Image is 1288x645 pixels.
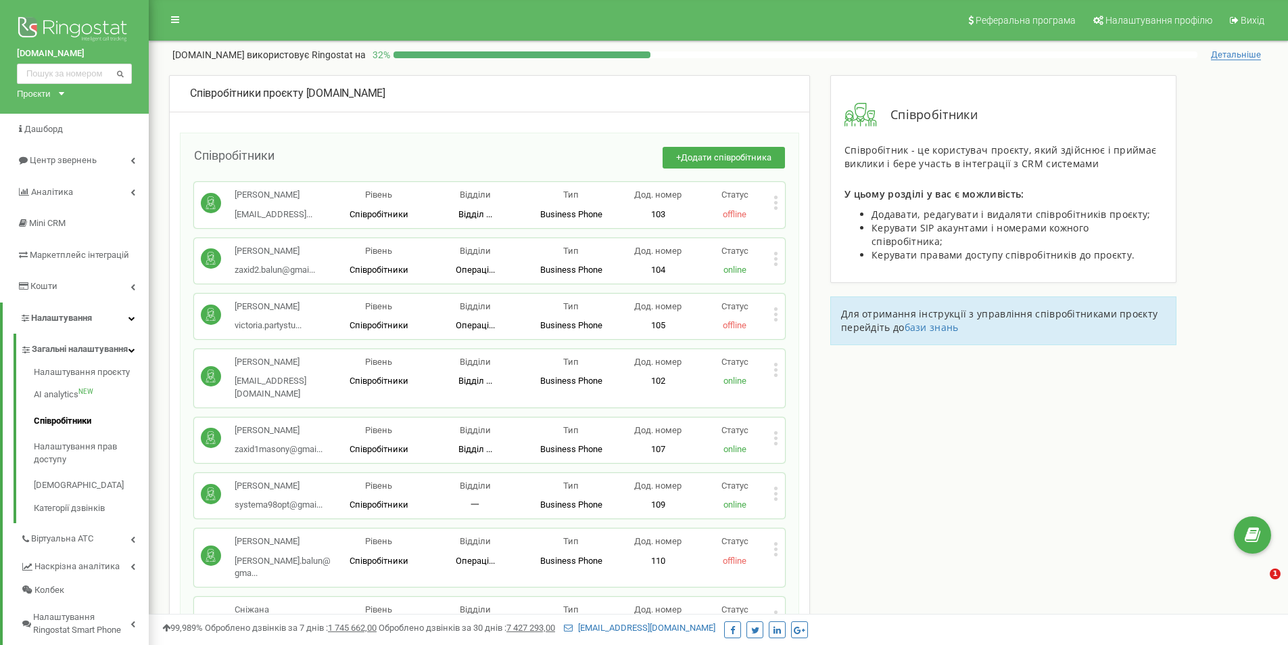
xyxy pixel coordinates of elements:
span: Тип [563,357,579,367]
span: zaxid2.balun@gmai... [235,265,315,275]
p: [DOMAIN_NAME] [172,48,366,62]
input: Пошук за номером [17,64,132,84]
span: Співробітники [350,556,408,566]
span: Статус [721,190,748,200]
span: Тип [563,190,579,200]
span: Операці... [456,320,495,330]
span: Оброблено дзвінків за 7 днів : [205,623,377,633]
span: Business Phone [540,499,602,510]
a: [EMAIL_ADDRESS][DOMAIN_NAME] [564,623,715,633]
span: online [723,444,746,454]
span: Операці... [456,556,495,566]
span: Статус [721,604,748,615]
a: [DEMOGRAPHIC_DATA] [34,472,149,499]
span: Дод. номер [634,425,682,435]
span: Статус [721,246,748,256]
a: бази знань [905,321,959,334]
span: Аналiтика [31,187,73,197]
span: [EMAIL_ADDRESS][DOMAIN_NAME] [235,376,306,399]
span: Тип [563,481,579,491]
a: Налаштування проєкту [34,366,149,382]
p: [PERSON_NAME] [235,480,323,493]
span: [EMAIL_ADDRESS]... [235,209,312,219]
span: Наскрізна аналітика [34,560,120,573]
span: Дод. номер [634,604,682,615]
span: 一 [471,499,479,510]
span: Операці... [456,265,495,275]
span: Mini CRM [29,218,66,228]
span: Відділи [460,536,491,546]
span: Дашборд [24,124,63,134]
span: Для отримання інструкції з управління співробітниками проєкту перейдіть до [841,307,1158,334]
p: 110 [619,555,696,568]
span: Business Phone [540,320,602,330]
span: Відділ ... [458,444,492,454]
span: Рівень [365,246,392,256]
span: Business Phone [540,265,602,275]
span: zaxid1masony@gmai... [235,444,323,454]
p: 103 [619,208,696,221]
span: Дод. номер [634,536,682,546]
span: Співробітники [350,265,408,275]
span: Business Phone [540,209,602,219]
span: Тип [563,536,579,546]
span: Додати співробітника [681,152,771,162]
span: використовує Ringostat на [247,49,366,60]
span: Business Phone [540,444,602,454]
img: Ringostat logo [17,14,132,47]
span: Співробітники [194,148,275,162]
span: Тип [563,425,579,435]
p: Сніжана [235,604,331,617]
span: systema98opt@gmai... [235,499,323,510]
span: 99,989% [162,623,203,633]
span: У цьому розділі у вас є можливість: [844,187,1024,200]
a: Налаштування [3,303,149,334]
span: Статус [721,425,748,435]
span: online [723,376,746,386]
span: Відділи [460,190,491,200]
span: Керувати SIP акаунтами і номерами кожного співробітника; [872,221,1089,248]
span: Тип [563,604,579,615]
a: Категорії дзвінків [34,499,149,515]
span: Відділ ... [458,376,492,386]
p: 105 [619,319,696,332]
span: Рівень [365,425,392,435]
p: [PERSON_NAME] [235,245,315,258]
span: Колбек [34,584,64,597]
span: Загальні налаштування [32,343,128,356]
p: 102 [619,375,696,388]
span: Налаштування [31,313,92,323]
span: online [723,499,746,510]
span: Співробітники [350,444,408,454]
span: Статус [721,301,748,311]
span: offline [723,556,746,566]
span: Вихід [1241,15,1264,26]
span: Співробітники [350,376,408,386]
span: Відділи [460,481,491,491]
div: [DOMAIN_NAME] [190,86,789,102]
span: Статус [721,357,748,367]
a: Налаштування Ringostat Smart Phone [20,602,149,642]
span: Співробітники [350,499,408,510]
span: Відділи [460,301,491,311]
span: Співробітники проєкту [190,87,304,99]
p: 32 % [366,48,393,62]
p: [PERSON_NAME] [235,189,312,202]
span: Відділи [460,604,491,615]
u: 1 745 662,00 [328,623,377,633]
span: [PERSON_NAME].balun@gma... [235,556,331,579]
span: Статус [721,481,748,491]
p: 107 [619,443,696,456]
span: Відділи [460,357,491,367]
a: Наскрізна аналітика [20,551,149,579]
span: Додавати, редагувати і видаляти співробітників проєкту; [872,208,1151,221]
span: offline [723,320,746,330]
a: [DOMAIN_NAME] [17,47,132,60]
span: Співробітник - це користувач проєкту, який здійснює і приймає виклики і бере участь в інтеграції ... [844,143,1156,170]
p: 109 [619,499,696,512]
span: Маркетплейс інтеграцій [30,250,129,260]
span: Оброблено дзвінків за 30 днів : [379,623,555,633]
p: 104 [619,264,696,277]
u: 7 427 293,00 [506,623,555,633]
span: Центр звернень [30,155,97,165]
